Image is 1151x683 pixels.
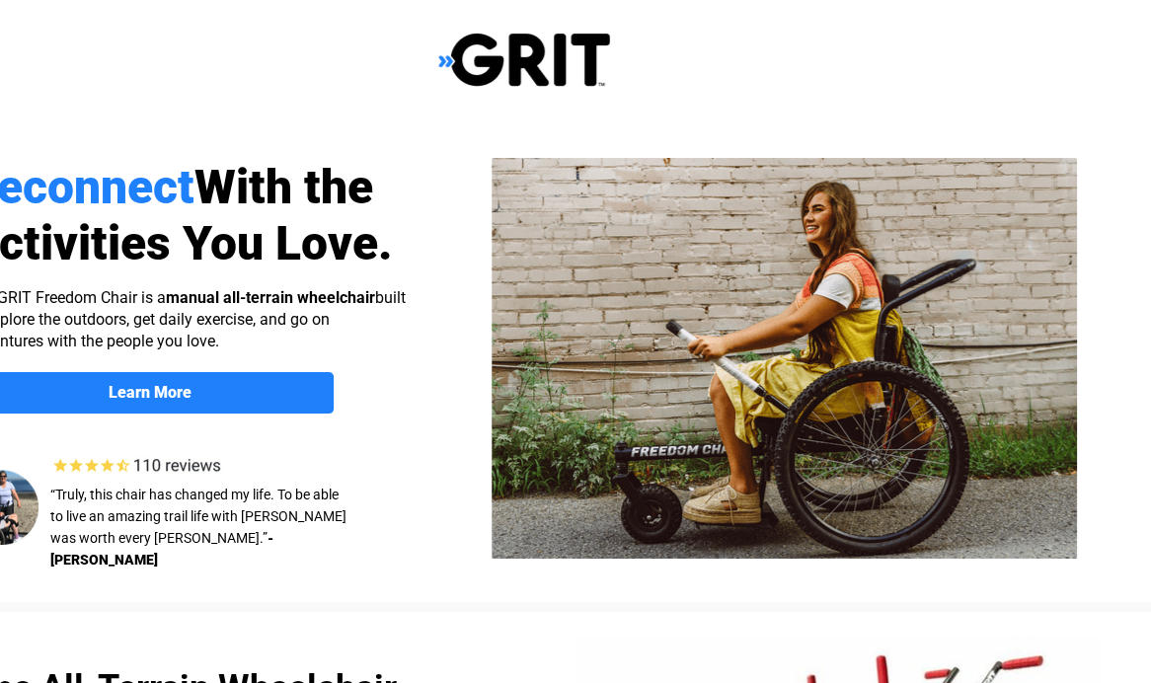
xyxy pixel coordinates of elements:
span: “Truly, this chair has changed my life. To be able to live an amazing trail life with [PERSON_NAM... [50,487,346,546]
span: With the [194,159,373,215]
strong: manual all-terrain wheelchair [166,288,375,307]
strong: Learn More [109,383,192,402]
input: Get more information [70,477,240,514]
